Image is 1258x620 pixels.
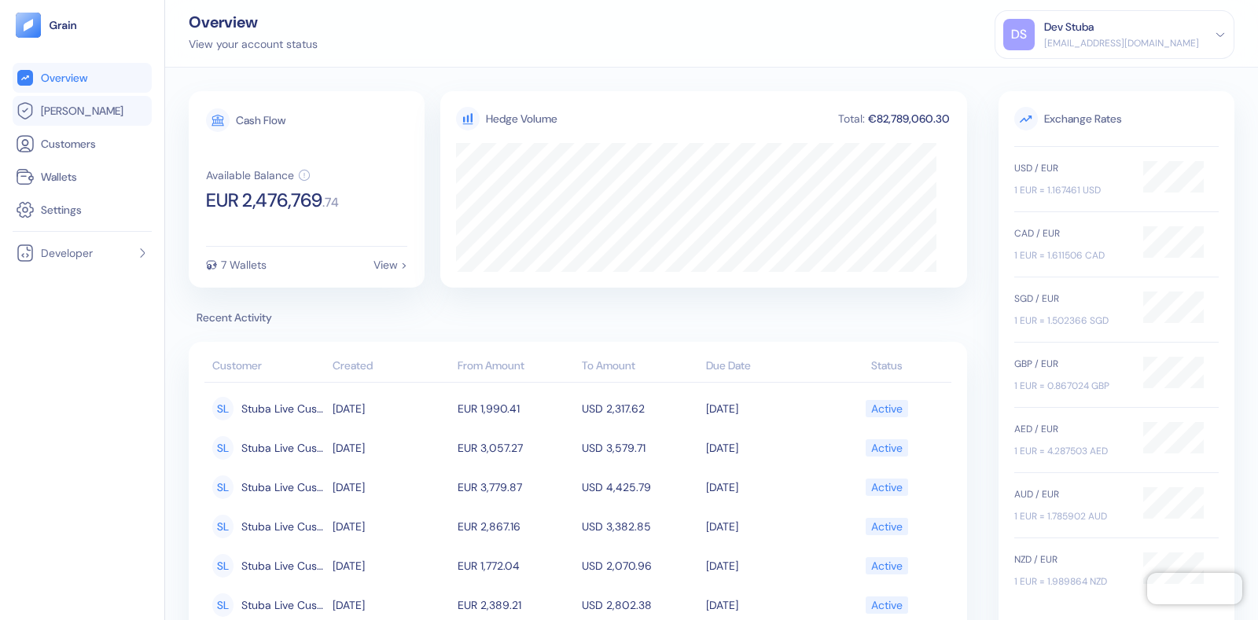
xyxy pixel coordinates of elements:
[236,115,285,126] div: Cash Flow
[1014,314,1127,328] div: 1 EUR = 1.502366 SGD
[189,14,318,30] div: Overview
[1014,183,1127,197] div: 1 EUR = 1.167461 USD
[1044,36,1199,50] div: [EMAIL_ADDRESS][DOMAIN_NAME]
[212,554,234,578] div: SL
[1014,509,1127,523] div: 1 EUR = 1.785902 AUD
[373,259,407,270] div: View >
[16,13,41,38] img: logo-tablet-V2.svg
[702,428,826,468] td: [DATE]
[837,113,866,124] div: Total:
[221,259,267,270] div: 7 Wallets
[1044,19,1094,35] div: Dev Stuba
[329,468,453,507] td: [DATE]
[871,474,903,501] div: Active
[871,552,903,579] div: Active
[16,167,149,186] a: Wallets
[16,200,149,219] a: Settings
[1014,161,1127,175] div: USD / EUR
[322,196,339,209] span: . 74
[1014,422,1127,436] div: AED / EUR
[1014,226,1127,240] div: CAD / EUR
[578,546,702,585] td: USD 2,070.96
[454,389,578,428] td: EUR 1,990.41
[871,395,903,422] div: Active
[212,475,234,499] div: SL
[871,435,903,461] div: Active
[206,169,311,182] button: Available Balance
[189,36,318,53] div: View your account status
[1014,574,1127,589] div: 1 EUR = 1.989864 NZD
[702,351,826,383] th: Due Date
[578,428,702,468] td: USD 3,579.71
[702,389,826,428] td: [DATE]
[16,101,149,120] a: [PERSON_NAME]
[206,191,322,210] span: EUR 2,476,769
[16,134,149,153] a: Customers
[329,546,453,585] td: [DATE]
[454,507,578,546] td: EUR 2,867.16
[212,515,234,538] div: SL
[454,468,578,507] td: EUR 3,779.87
[189,310,967,326] span: Recent Activity
[41,169,77,185] span: Wallets
[241,435,325,461] span: Stuba Live Customer
[1014,487,1127,501] div: AUD / EUR
[329,507,453,546] td: [DATE]
[329,428,453,468] td: [DATE]
[702,507,826,546] td: [DATE]
[1147,573,1242,604] iframe: Chatra live chat
[578,351,702,383] th: To Amount
[41,103,123,119] span: [PERSON_NAME]
[241,552,325,579] span: Stuba Live Customer
[212,436,234,460] div: SL
[454,351,578,383] th: From Amount
[206,170,294,181] div: Available Balance
[204,351,329,383] th: Customer
[1014,107,1219,130] span: Exchange Rates
[871,513,903,540] div: Active
[866,113,951,124] div: €82,789,060.30
[16,68,149,87] a: Overview
[1014,444,1127,458] div: 1 EUR = 4.287503 AED
[831,358,943,374] div: Status
[1014,248,1127,262] div: 1 EUR = 1.611506 CAD
[241,592,325,618] span: Stuba Live Customer
[871,592,903,618] div: Active
[41,136,96,152] span: Customers
[454,428,578,468] td: EUR 3,057.27
[1014,379,1127,393] div: 1 EUR = 0.867024 GBP
[49,20,78,31] img: logo
[41,245,93,261] span: Developer
[241,474,325,501] span: Stuba Live Customer
[702,468,826,507] td: [DATE]
[41,202,82,218] span: Settings
[486,111,557,127] div: Hedge Volume
[1014,292,1127,306] div: SGD / EUR
[454,546,578,585] td: EUR 1,772.04
[41,70,87,86] span: Overview
[1014,357,1127,371] div: GBP / EUR
[702,546,826,585] td: [DATE]
[241,395,325,422] span: Stuba Live Customer
[578,468,702,507] td: USD 4,425.79
[212,593,234,617] div: SL
[578,507,702,546] td: USD 3,382.85
[578,389,702,428] td: USD 2,317.62
[329,351,453,383] th: Created
[212,397,234,420] div: SL
[1003,19,1035,50] div: DS
[329,389,453,428] td: [DATE]
[241,513,325,540] span: Stuba Live Customer
[1014,552,1127,567] div: NZD / EUR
